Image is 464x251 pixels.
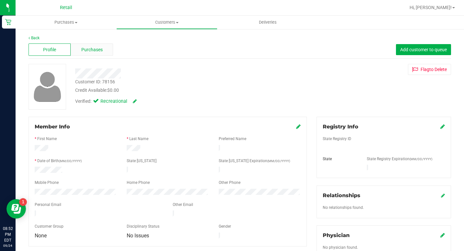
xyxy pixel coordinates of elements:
span: Member Info [35,124,70,130]
label: State Registry ID [323,136,351,142]
span: Relationships [323,192,360,198]
div: Verified: [75,98,137,105]
span: Customers [117,19,217,25]
label: Gender [219,223,231,229]
label: Personal Email [35,202,61,208]
label: Customer Group [35,223,64,229]
inline-svg: Retail [5,19,11,25]
label: Mobile Phone [35,180,59,185]
label: No relationships found. [323,205,364,210]
span: Purchases [81,46,103,53]
div: Credit Available: [75,87,282,94]
label: Disciplinary Status [127,223,159,229]
label: State Registry Expiration [367,156,432,162]
a: Customers [116,16,217,29]
span: Retail [60,5,72,10]
span: Physician [323,232,350,238]
div: Customer ID: 78156 [75,78,115,85]
a: Purchases [16,16,116,29]
span: Add customer to queue [400,47,447,52]
p: 08:52 PM EDT [3,226,13,243]
span: (MM/DD/YYYY) [267,159,290,163]
span: Hi, [PERSON_NAME]! [410,5,452,10]
span: Profile [43,46,56,53]
iframe: Resource center [6,199,26,219]
label: Preferred Name [219,136,246,142]
label: First Name [37,136,57,142]
span: No Issues [127,233,149,239]
span: Deliveries [250,19,285,25]
label: Other Phone [219,180,240,185]
span: Purchases [16,19,116,25]
div: State [318,156,362,162]
button: Flagto Delete [408,64,451,75]
iframe: Resource center unread badge [19,198,27,206]
span: (MM/DD/YYYY) [410,157,432,161]
a: Deliveries [217,16,318,29]
label: Date of Birth [37,158,82,164]
label: State [US_STATE] Expiration [219,158,290,164]
img: user-icon.png [30,70,64,103]
span: None [35,233,47,239]
label: State [US_STATE] [127,158,157,164]
label: Last Name [129,136,148,142]
label: Other Email [173,202,193,208]
span: No physician found. [323,245,358,250]
span: $0.00 [107,88,119,93]
button: Add customer to queue [396,44,451,55]
p: 09/24 [3,243,13,248]
span: (MM/DD/YYYY) [59,159,82,163]
a: Back [29,36,40,40]
span: Recreational [100,98,126,105]
label: Home Phone [127,180,150,185]
span: Registry Info [323,124,358,130]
